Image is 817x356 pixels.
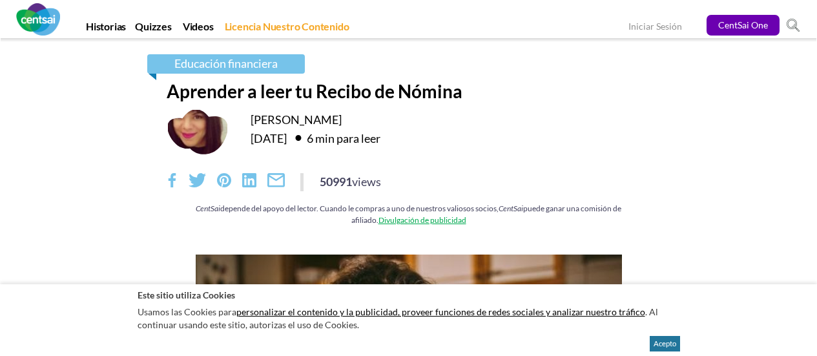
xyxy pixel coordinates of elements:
a: Licencia Nuestro Contenido [220,20,354,38]
img: CentSai [16,3,60,36]
h2: Este sitio utiliza Cookies [138,289,680,301]
a: Historias [81,20,130,38]
a: Videos [178,20,218,38]
a: Divulgación de publicidad [378,215,466,225]
em: CentSai [196,204,220,213]
div: 6 min para leer [289,127,380,148]
a: Educación financiera [147,54,305,74]
p: Usamos las Cookies para . Al continuar usando este sitio, autorizas el uso de Cookies. [138,302,680,334]
a: Quizzes [130,20,176,38]
span: views [352,174,381,189]
div: 50991 [320,173,381,190]
div: depende del apoyo del lector. Cuando le compras a uno de nuestros valiosos socios, puede ganar un... [167,203,651,225]
a: [PERSON_NAME] [251,112,342,127]
time: [DATE] [251,131,287,145]
h1: Aprender a leer tu Recibo de Nómina [167,80,651,102]
em: CentSai [499,204,523,213]
button: Acepto [650,336,680,351]
a: CentSai One [707,15,780,36]
a: Iniciar Sesión [628,21,682,34]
